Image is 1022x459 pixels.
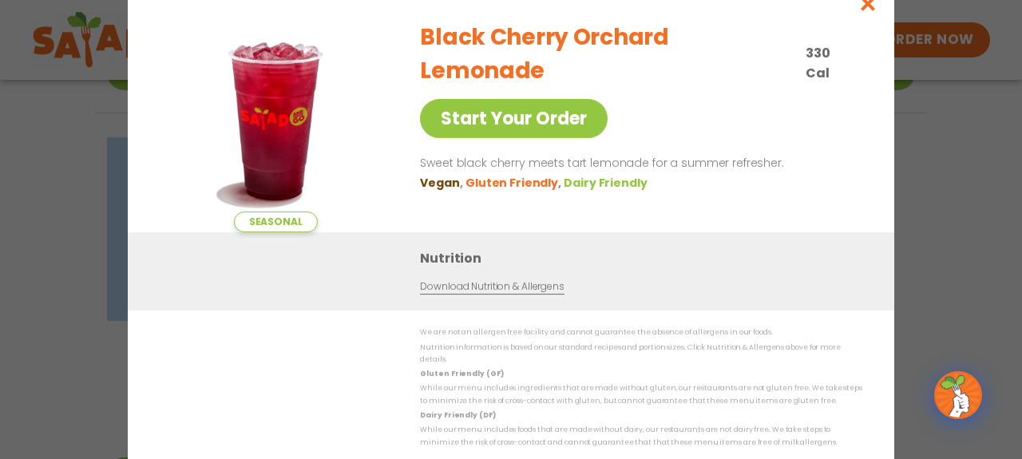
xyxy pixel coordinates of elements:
[420,382,862,407] p: While our menu includes ingredients that are made without gluten, our restaurants are not gluten ...
[420,154,856,173] p: Sweet black cherry meets tart lemonade for a summer refresher.
[465,174,564,191] li: Gluten Friendly
[234,212,318,232] span: Seasonal
[936,373,980,417] img: wpChatIcon
[420,424,862,449] p: While our menu includes foods that are made without dairy, our restaurants are not dairy free. We...
[420,326,862,338] p: We are not an allergen free facility and cannot guarantee the absence of allergens in our foods.
[806,43,856,83] p: 330 Cal
[420,174,465,191] li: Vegan
[420,341,862,366] p: Nutrition information is based on our standard recipes and portion sizes. Click Nutrition & Aller...
[420,369,503,378] strong: Gluten Friendly (GF)
[564,174,650,191] li: Dairy Friendly
[164,9,387,232] img: Featured product photo for Black Cherry Orchard Lemonade
[420,248,870,268] h3: Nutrition
[420,21,796,88] h2: Black Cherry Orchard Lemonade
[420,279,564,295] a: Download Nutrition & Allergens
[420,99,608,138] a: Start Your Order
[420,410,495,420] strong: Dairy Friendly (DF)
